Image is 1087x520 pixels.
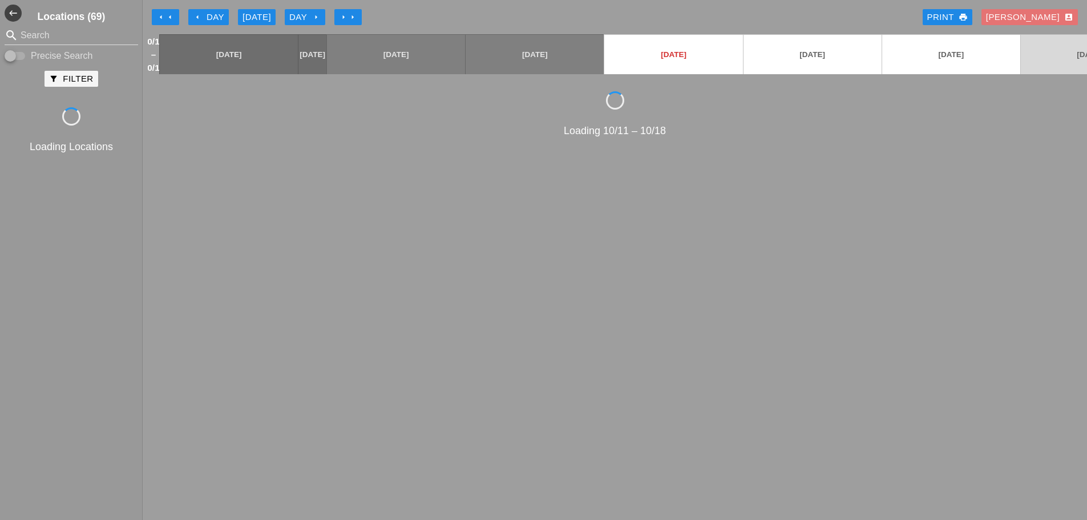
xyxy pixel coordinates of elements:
button: [PERSON_NAME] [981,9,1078,25]
button: Move Back 1 Week [152,9,179,25]
i: print [959,13,968,22]
button: Filter [45,71,98,87]
button: [DATE] [238,9,276,25]
a: [DATE] [466,35,604,74]
div: [DATE] [243,11,271,24]
span: 10/11 – 10/18 [143,35,165,74]
label: Precise Search [31,50,93,62]
div: [PERSON_NAME] [986,11,1073,24]
a: [DATE] [327,35,465,74]
i: arrow_left [156,13,165,22]
a: [DATE] [743,35,882,74]
i: search [5,29,18,42]
i: arrow_left [165,13,175,22]
div: Print [927,11,968,24]
i: arrow_right [339,13,348,22]
div: Loading Locations [2,139,140,155]
i: account_box [1064,13,1073,22]
button: Move Ahead 1 Week [334,9,362,25]
i: filter_alt [49,74,58,83]
i: arrow_right [348,13,357,22]
a: [DATE] [298,35,326,74]
div: Enable Precise search to match search terms exactly. [5,49,138,63]
div: Day [289,11,321,24]
div: Loading 10/11 – 10/18 [147,123,1082,139]
button: Day [188,9,229,25]
div: Day [193,11,224,24]
button: Shrink Sidebar [5,5,22,22]
a: Print [923,9,972,25]
input: Search [21,26,122,45]
a: [DATE] [604,35,742,74]
a: [DATE] [882,35,1020,74]
a: [DATE] [160,35,298,74]
i: arrow_right [312,13,321,22]
i: arrow_left [193,13,202,22]
i: west [5,5,22,22]
button: Day [285,9,325,25]
div: Filter [49,72,93,86]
